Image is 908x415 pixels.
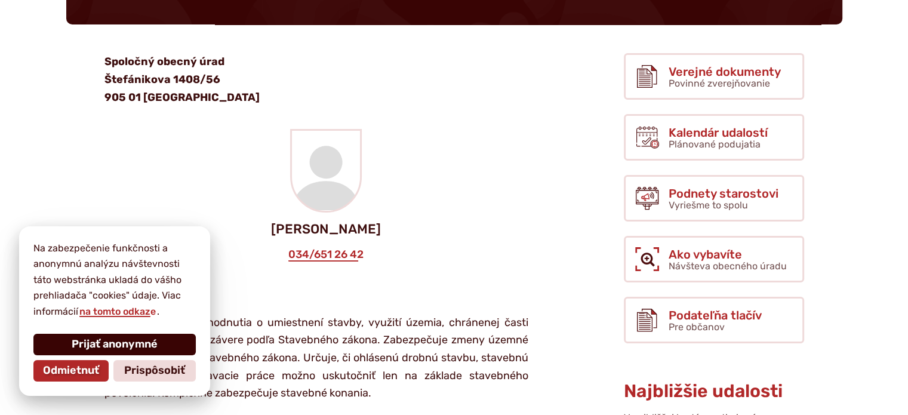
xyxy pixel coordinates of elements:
a: Verejné dokumenty Povinné zverejňovanie [624,53,804,100]
button: Prijať anonymné [33,334,196,355]
button: Prispôsobiť [113,360,196,382]
h3: Najbližšie udalosti [624,382,804,401]
p: Na zabezpečenie funkčnosti a anonymnú analýzu návštevnosti táto webstránka ukladá do vášho prehli... [33,241,196,319]
span: Návšteva obecného úradu [669,260,787,272]
a: Kalendár udalostí Plánované podujatia [624,114,804,161]
span: Odmietnuť [43,364,99,377]
span: Prijať anonymné [72,338,158,351]
span: Verejné dokumenty [669,65,781,78]
span: Pre občanov [669,321,725,333]
a: Ako vybavíte Návšteva obecného úradu [624,236,804,282]
p: [PERSON_NAME] [85,222,567,236]
span: Podnety starostovi [669,187,778,200]
strong: Spoločný obecný úrad Štefánikova 1408/56 905 01 [GEOGRAPHIC_DATA] [104,55,260,103]
a: Podnety starostovi Vyriešme to spolu [624,175,804,222]
span: Povinné zverejňovanie [669,78,770,89]
span: Vyriešme to spolu [669,199,748,211]
span: Podateľňa tlačív [669,309,762,322]
span: Ako vybavíte [669,248,787,261]
span: Kalendár udalostí [669,126,768,139]
a: Podateľňa tlačív Pre občanov [624,297,804,343]
button: Odmietnuť [33,360,109,382]
span: Plánované podujatia [669,139,761,150]
p: Vydáva územné rozhodnutia o umiestnení stavby, využití územia, chránenej časti krajiny a stavebne... [104,314,528,402]
a: 034/651 26 42 [287,248,365,262]
a: na tomto odkaze [78,306,157,317]
span: Prispôsobiť [124,364,185,377]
